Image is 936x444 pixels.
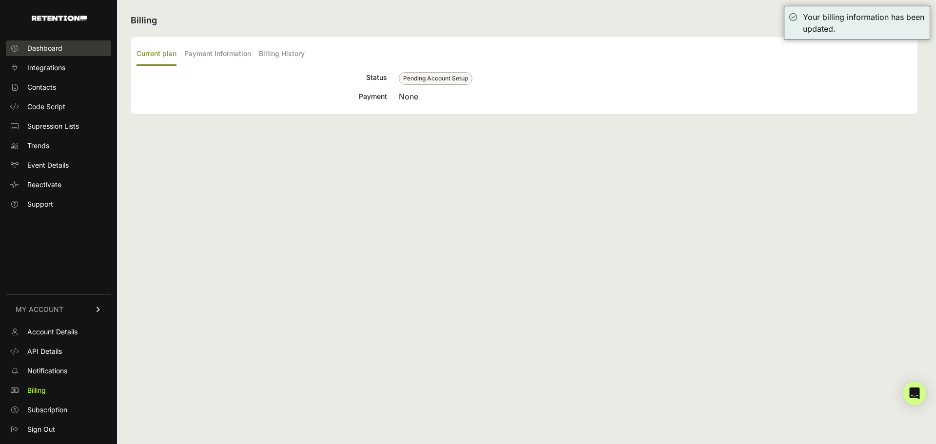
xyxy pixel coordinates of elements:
span: Pending Account Setup [399,72,472,85]
a: Notifications [6,363,111,379]
a: Event Details [6,157,111,173]
div: None [399,91,912,102]
label: Billing History [259,43,305,66]
h2: Billing [131,14,917,27]
span: MY ACCOUNT [16,305,63,314]
label: Payment Information [184,43,251,66]
a: Billing [6,383,111,398]
span: Account Details [27,327,78,337]
span: Supression Lists [27,121,79,131]
span: API Details [27,347,62,356]
span: Subscription [27,405,67,415]
span: Integrations [27,63,65,73]
span: Sign Out [27,425,55,434]
span: Support [27,199,53,209]
div: Open Intercom Messenger [903,382,926,405]
a: Supression Lists [6,118,111,134]
span: Contacts [27,82,56,92]
a: Sign Out [6,422,111,437]
a: Contacts [6,79,111,95]
img: Retention.com [32,16,87,21]
div: Payment [136,91,387,102]
span: Notifications [27,366,67,376]
span: Code Script [27,102,65,112]
a: Support [6,196,111,212]
a: Dashboard [6,40,111,56]
div: Status [136,72,387,85]
a: Trends [6,138,111,154]
a: Subscription [6,402,111,418]
a: Account Details [6,324,111,340]
span: Dashboard [27,43,62,53]
a: API Details [6,344,111,359]
label: Current plan [136,43,176,66]
span: Trends [27,141,49,151]
a: MY ACCOUNT [6,294,111,324]
span: Reactivate [27,180,61,190]
a: Code Script [6,99,111,115]
span: Billing [27,386,46,395]
a: Reactivate [6,177,111,193]
a: Integrations [6,60,111,76]
span: Event Details [27,160,69,170]
div: Your billing information has been updated. [803,11,925,35]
